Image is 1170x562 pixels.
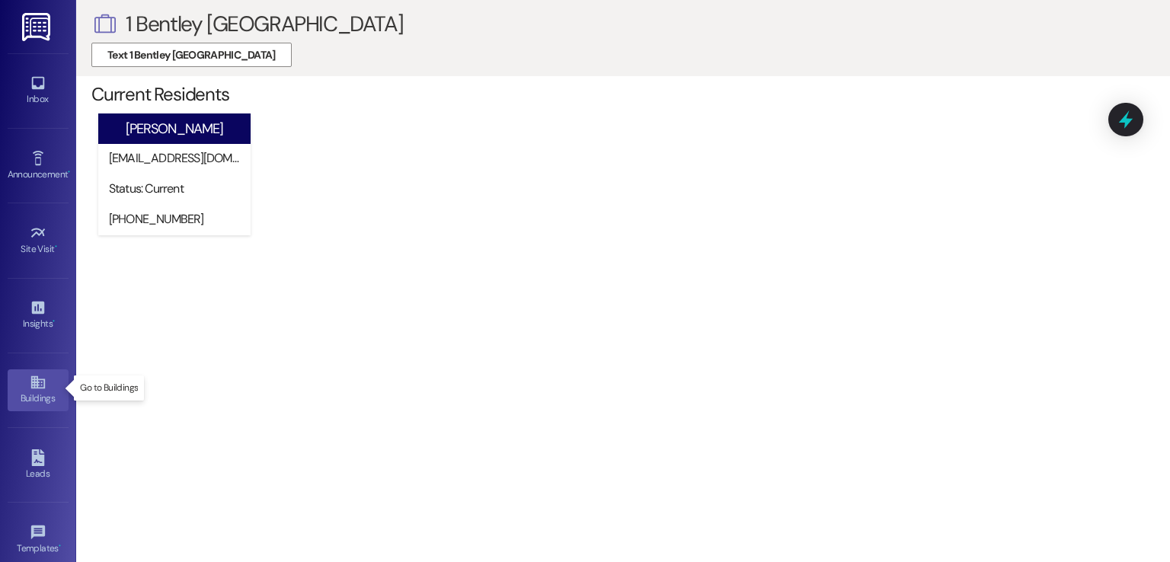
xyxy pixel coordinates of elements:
a: Templates • [8,519,69,560]
div: Status: Current [109,180,247,196]
span: • [59,541,61,551]
a: Insights • [8,295,69,336]
span: • [68,167,70,177]
div: 1 Bentley [GEOGRAPHIC_DATA] [126,16,403,32]
i:  [91,9,118,40]
a: Leads [8,445,69,486]
div: [EMAIL_ADDRESS][DOMAIN_NAME] [109,150,247,166]
span: • [55,241,57,252]
div: [PERSON_NAME] [126,121,223,137]
p: Go to Buildings [80,382,138,394]
a: Site Visit • [8,220,69,261]
a: Inbox [8,70,69,111]
button: Text 1 Bentley [GEOGRAPHIC_DATA] [91,43,292,67]
div: [PHONE_NUMBER] [109,211,247,227]
img: ResiDesk Logo [22,13,53,41]
span: Text 1 Bentley [GEOGRAPHIC_DATA] [107,47,276,63]
div: Current Residents [91,86,1170,102]
a: Buildings [8,369,69,410]
span: • [53,316,55,327]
